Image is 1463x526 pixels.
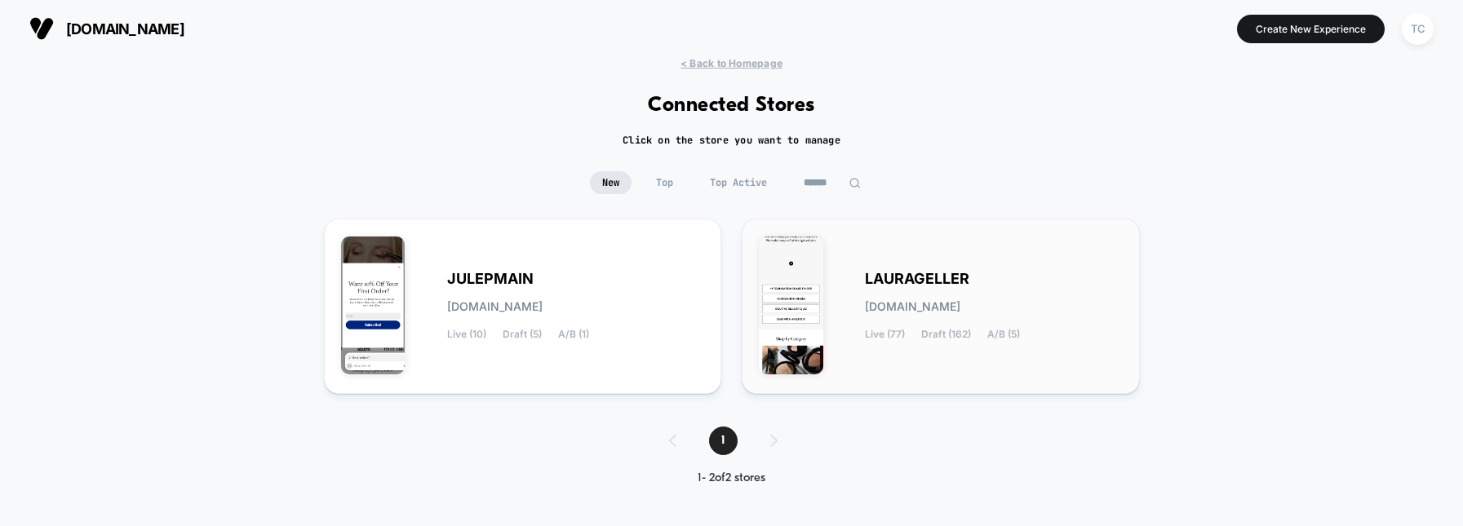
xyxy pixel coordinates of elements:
[987,329,1020,340] span: A/B (5)
[29,16,54,41] img: Visually logo
[653,471,810,485] div: 1 - 2 of 2 stores
[24,15,189,42] button: [DOMAIN_NAME]
[709,427,738,455] span: 1
[503,329,542,340] span: Draft (5)
[447,273,534,285] span: JULEPMAIN
[648,94,815,117] h1: Connected Stores
[447,329,486,340] span: Live (10)
[644,171,685,194] span: Top
[341,236,406,375] img: JULEPMAIN
[66,20,184,38] span: [DOMAIN_NAME]
[759,236,823,375] img: LAURAGELLER
[1237,15,1385,43] button: Create New Experience
[1397,12,1439,46] button: TC
[558,329,589,340] span: A/B (1)
[623,134,840,147] h2: Click on the store you want to manage
[590,171,632,194] span: New
[921,329,971,340] span: Draft (162)
[849,177,861,189] img: edit
[681,57,782,69] span: < Back to Homepage
[865,329,905,340] span: Live (77)
[1402,13,1434,45] div: TC
[865,301,960,312] span: [DOMAIN_NAME]
[698,171,779,194] span: Top Active
[447,301,543,312] span: [DOMAIN_NAME]
[865,273,969,285] span: LAURAGELLER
